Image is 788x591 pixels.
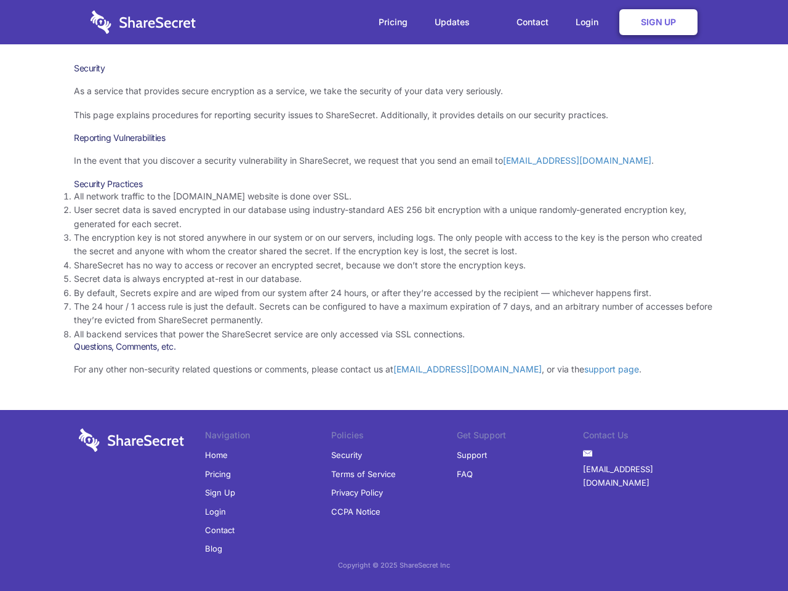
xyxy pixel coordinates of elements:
[74,108,714,122] p: This page explains procedures for reporting security issues to ShareSecret. Additionally, it prov...
[74,63,714,74] h1: Security
[74,300,714,328] li: The 24 hour / 1 access rule is just the default. Secrets can be configured to have a maximum expi...
[583,460,709,492] a: [EMAIL_ADDRESS][DOMAIN_NAME]
[457,446,487,464] a: Support
[205,521,235,539] a: Contact
[74,363,714,376] p: For any other non-security related questions or comments, please contact us at , or via the .
[503,155,651,166] a: [EMAIL_ADDRESS][DOMAIN_NAME]
[619,9,698,35] a: Sign Up
[74,328,714,341] li: All backend services that power the ShareSecret service are only accessed via SSL connections.
[504,3,561,41] a: Contact
[74,132,714,143] h3: Reporting Vulnerabilities
[74,286,714,300] li: By default, Secrets expire and are wiped from our system after 24 hours, or after they’re accesse...
[79,428,184,452] img: logo-wordmark-white-trans-d4663122ce5f474addd5e946df7df03e33cb6a1c49d2221995e7729f52c070b2.svg
[74,154,714,167] p: In the event that you discover a security vulnerability in ShareSecret, we request that you send ...
[331,502,380,521] a: CCPA Notice
[74,272,714,286] li: Secret data is always encrypted at-rest in our database.
[331,465,396,483] a: Terms of Service
[74,190,714,203] li: All network traffic to the [DOMAIN_NAME] website is done over SSL.
[205,502,226,521] a: Login
[74,179,714,190] h3: Security Practices
[393,364,542,374] a: [EMAIL_ADDRESS][DOMAIN_NAME]
[331,483,383,502] a: Privacy Policy
[90,10,196,34] img: logo-wordmark-white-trans-d4663122ce5f474addd5e946df7df03e33cb6a1c49d2221995e7729f52c070b2.svg
[74,341,714,352] h3: Questions, Comments, etc.
[205,539,222,558] a: Blog
[74,84,714,98] p: As a service that provides secure encryption as a service, we take the security of your data very...
[205,446,228,464] a: Home
[74,259,714,272] li: ShareSecret has no way to access or recover an encrypted secret, because we don’t store the encry...
[584,364,639,374] a: support page
[331,446,362,464] a: Security
[563,3,617,41] a: Login
[74,231,714,259] li: The encryption key is not stored anywhere in our system or on our servers, including logs. The on...
[205,428,331,446] li: Navigation
[331,428,457,446] li: Policies
[457,465,473,483] a: FAQ
[205,483,235,502] a: Sign Up
[205,465,231,483] a: Pricing
[583,428,709,446] li: Contact Us
[457,428,583,446] li: Get Support
[74,203,714,231] li: User secret data is saved encrypted in our database using industry-standard AES 256 bit encryptio...
[366,3,420,41] a: Pricing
